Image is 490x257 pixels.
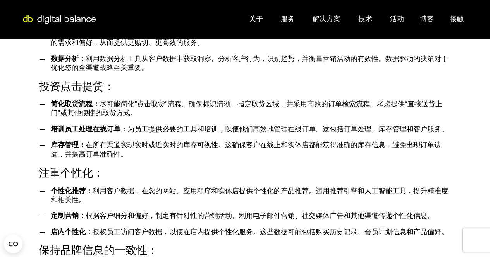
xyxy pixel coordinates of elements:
a: 接触 [450,15,464,24]
font: 在所有渠道实现实时或近实时的库存可视性。这确保客户在线上和实体店都能获得准确的库存信息，避免出现订单遗漏，并提高订单准确性。 [51,141,441,158]
font: 利用数据分析工具从客户数据中获取洞察。分析客户行为，识别趋势，并衡量营销活动的有效性。数据驱动的决策对于优化您的全渠道战略至关重要。 [51,54,448,72]
a: 博客 [420,15,434,24]
font: 为员工提供必要的工具和培训，以便他们高效地管理在线订单。这包括订单处理、库存管理和客户服务。 [127,125,448,134]
font: 简化取货流程： [51,100,100,109]
font: 尽可能简化“点击取货”流程。确保标识清晰、指定取货区域，并采用高效的订单检索流程。考虑提供“直接送货上门”或其他便捷的取货方式。 [51,100,442,117]
button: Open CMP widget [4,235,22,253]
img: 数字平衡徽标 [19,15,99,24]
a: 服务 [281,15,295,24]
a: 关于 [249,15,263,24]
font: 保持品牌信息的一致性： [39,243,158,257]
font: 授权员工访问客户数据，以便在店内提供个性化服务。这些数据可能包括购买历史记录、会员计划信息和产品偏好。 [93,227,448,236]
font: 投资点击提货： [39,80,115,94]
font: 利用客户数据，在您的网站、应用程序和实体店提供个性化的产品推荐。运用推荐引擎和人工智能工具，提升精准度和相关性。 [51,186,448,204]
font: 数据分析： [51,54,86,63]
div: Menu Toggle [100,12,470,27]
font: 个性化推荐： [51,186,93,195]
font: 定制营销： [51,211,86,220]
font: 库存管理： [51,141,86,150]
font: 注重个性化： [39,166,104,180]
font: 店内个性化： [51,227,93,236]
a: 解决方案 [313,15,340,24]
a: 活动 [390,15,404,24]
font: 培训员工处理在线订单： [51,125,127,134]
nav: 菜单 [100,12,470,27]
a: 技术 [358,15,372,24]
font: 根据客户细分和偏好，制定有针对性的营销活动。利用电子邮件营销、社交媒体广告和其他渠道传递个性化信息。 [86,211,434,220]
